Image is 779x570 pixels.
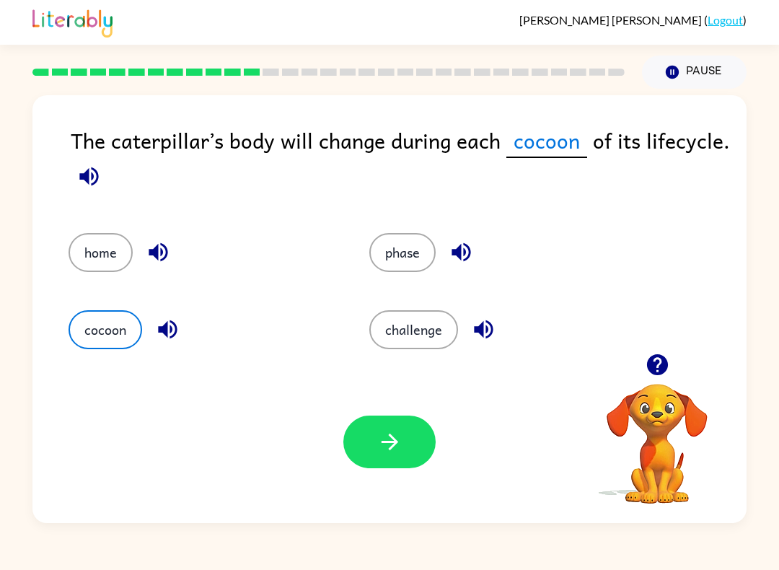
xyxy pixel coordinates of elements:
[71,124,747,204] div: The caterpillar’s body will change during each of its lifecycle.
[708,13,743,27] a: Logout
[585,361,729,506] video: Your browser must support playing .mp4 files to use Literably. Please try using another browser.
[369,310,458,349] button: challenge
[519,13,747,27] div: ( )
[69,233,133,272] button: home
[369,233,436,272] button: phase
[32,6,113,38] img: Literably
[519,13,704,27] span: [PERSON_NAME] [PERSON_NAME]
[642,56,747,89] button: Pause
[506,124,587,158] span: cocoon
[69,310,142,349] button: cocoon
